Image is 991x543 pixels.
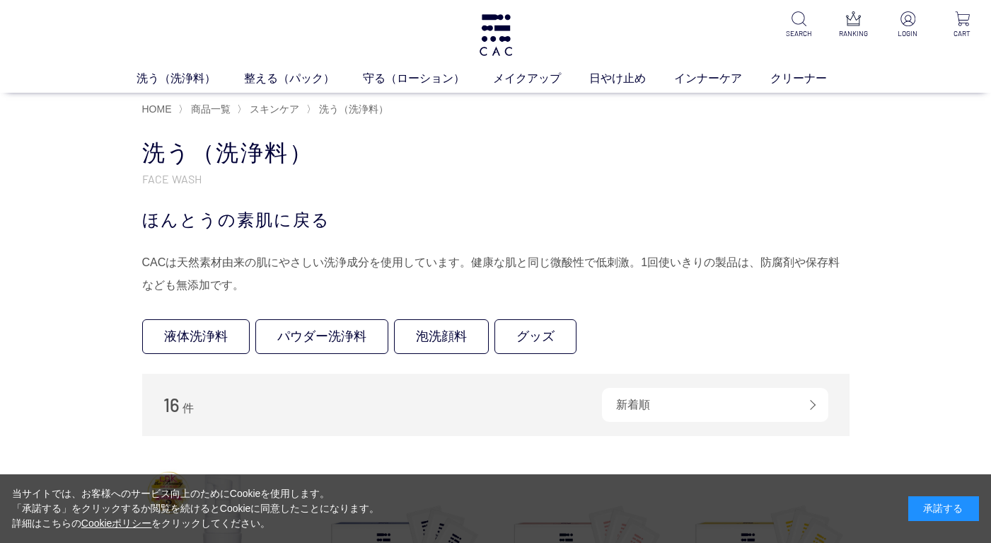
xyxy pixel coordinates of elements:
[142,251,850,297] div: CACは天然素材由来の肌にやさしい洗浄成分を使用しています。健康な肌と同じ微酸性で低刺激。1回使いきりの製品は、防腐剤や保存料なども無添加です。
[250,103,299,115] span: スキンケア
[137,70,244,87] a: 洗う（洗浄料）
[945,11,980,39] a: CART
[836,11,871,39] a: RANKING
[891,11,925,39] a: LOGIN
[12,486,380,531] div: 当サイトでは、お客様へのサービス向上のためにCookieを使用します。 「承諾する」をクリックするか閲覧を続けるとCookieに同意したことになります。 詳細はこちらの をクリックしてください。
[770,70,855,87] a: クリーナー
[493,70,589,87] a: メイクアップ
[182,402,194,414] span: 件
[255,319,388,354] a: パウダー洗浄料
[178,103,234,116] li: 〉
[191,103,231,115] span: 商品一覧
[142,319,250,354] a: 液体洗浄料
[836,28,871,39] p: RANKING
[394,319,489,354] a: 泡洗顔料
[674,70,770,87] a: インナーケア
[244,70,363,87] a: 整える（パック）
[891,28,925,39] p: LOGIN
[494,319,576,354] a: グッズ
[163,394,180,416] span: 16
[782,28,816,39] p: SEARCH
[908,496,979,521] div: 承諾する
[306,103,392,116] li: 〉
[247,103,299,115] a: スキンケア
[316,103,388,115] a: 洗う（洗浄料）
[602,388,828,422] div: 新着順
[142,103,172,115] a: HOME
[142,171,850,186] p: FACE WASH
[363,70,493,87] a: 守る（ローション）
[319,103,388,115] span: 洗う（洗浄料）
[188,103,231,115] a: 商品一覧
[142,138,850,168] h1: 洗う（洗浄料）
[81,518,152,529] a: Cookieポリシー
[477,14,514,56] img: logo
[782,11,816,39] a: SEARCH
[945,28,980,39] p: CART
[142,207,850,233] div: ほんとうの素肌に戻る
[589,70,674,87] a: 日やけ止め
[237,103,303,116] li: 〉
